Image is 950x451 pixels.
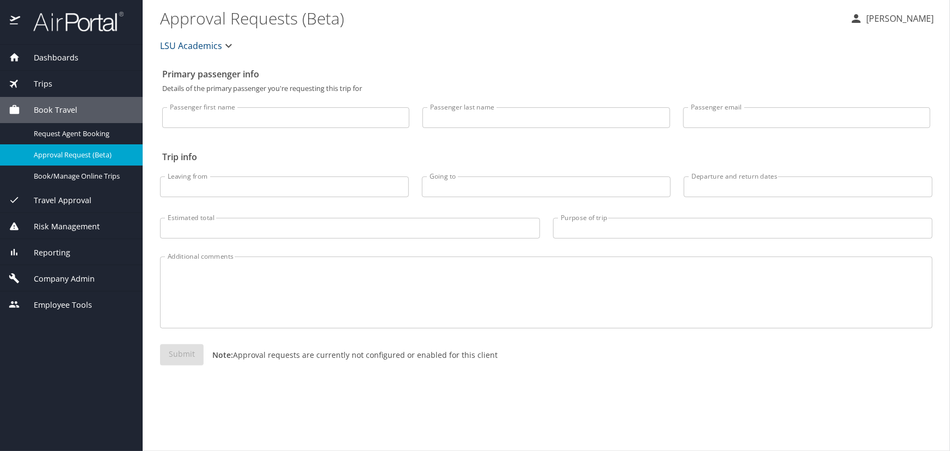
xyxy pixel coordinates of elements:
[20,104,77,116] span: Book Travel
[34,171,130,181] span: Book/Manage Online Trips
[20,78,52,90] span: Trips
[10,11,21,32] img: icon-airportal.png
[20,273,95,285] span: Company Admin
[162,148,930,166] h2: Trip info
[21,11,124,32] img: airportal-logo.png
[20,194,91,206] span: Travel Approval
[156,35,240,57] button: LSU Academics
[20,247,70,259] span: Reporting
[34,129,130,139] span: Request Agent Booking
[162,65,930,83] h2: Primary passenger info
[160,1,841,35] h1: Approval Requests (Beta)
[212,350,233,360] strong: Note:
[20,221,100,233] span: Risk Management
[34,150,130,160] span: Approval Request (Beta)
[20,52,78,64] span: Dashboards
[160,38,222,53] span: LSU Academics
[20,299,92,311] span: Employee Tools
[863,12,934,25] p: [PERSON_NAME]
[162,85,930,92] p: Details of the primary passenger you're requesting this trip for
[845,9,938,28] button: [PERSON_NAME]
[204,349,498,361] p: Approval requests are currently not configured or enabled for this client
